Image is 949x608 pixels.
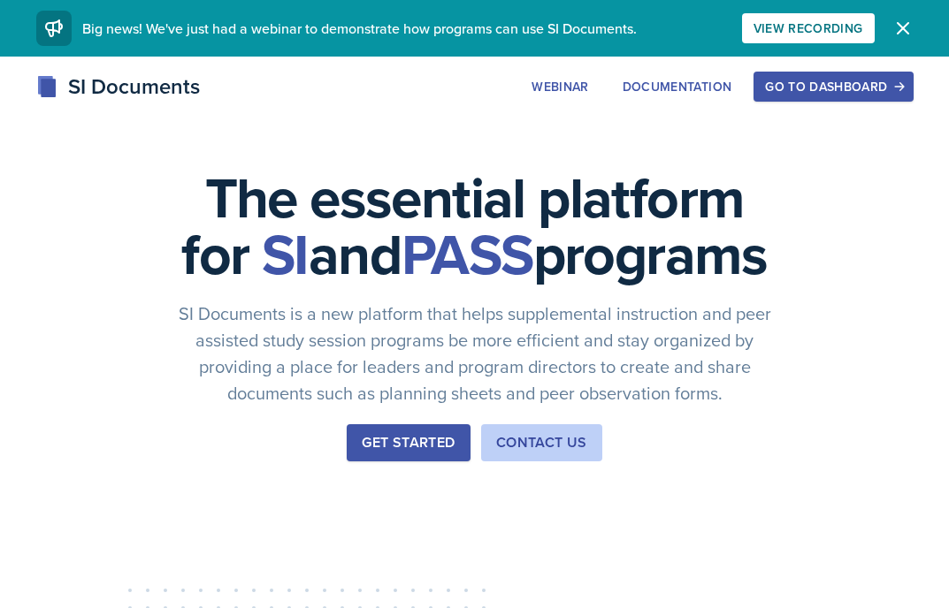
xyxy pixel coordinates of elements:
button: Get Started [347,424,470,461]
button: Contact Us [481,424,602,461]
button: View Recording [742,13,875,43]
button: Go to Dashboard [754,72,913,102]
span: Big news! We've just had a webinar to demonstrate how programs can use SI Documents. [82,19,637,38]
button: Webinar [520,72,600,102]
div: Go to Dashboard [765,80,901,94]
div: SI Documents [36,71,200,103]
div: Documentation [623,80,732,94]
div: Webinar [532,80,588,94]
div: View Recording [754,21,863,35]
button: Documentation [611,72,744,102]
div: Get Started [362,432,455,453]
div: Contact Us [496,432,587,453]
